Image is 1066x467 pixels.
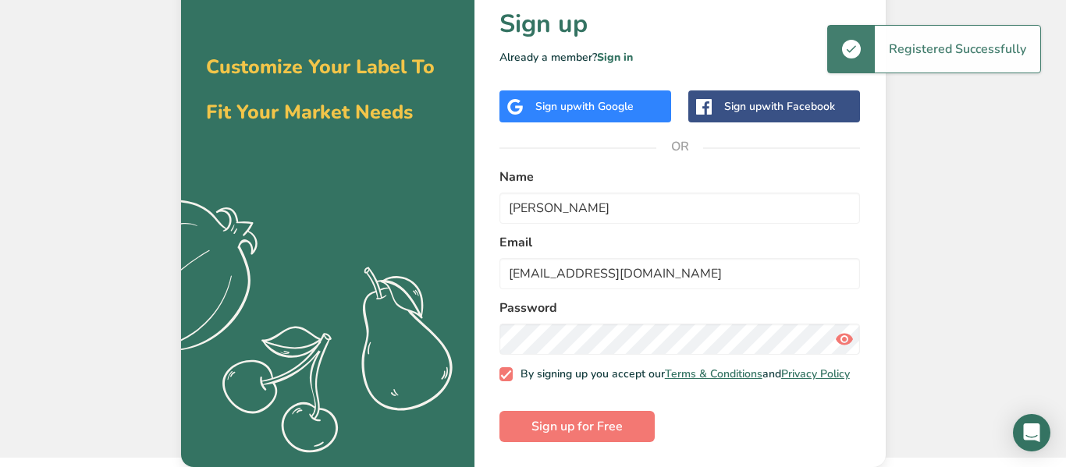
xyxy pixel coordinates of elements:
span: with Google [573,99,634,114]
span: OR [656,123,703,170]
span: By signing up you accept our and [513,367,850,381]
button: Sign up for Free [499,411,655,442]
span: with Facebook [762,99,835,114]
span: Customize Your Label To Fit Your Market Needs [206,54,435,126]
span: Sign up for Free [531,417,623,436]
div: Sign up [535,98,634,115]
label: Email [499,233,861,252]
label: Password [499,299,861,317]
input: John Doe [499,193,861,224]
p: Already a member? [499,49,861,65]
a: Terms & Conditions [665,366,762,381]
div: Registered Successfully [875,26,1040,73]
label: Name [499,168,861,186]
a: Sign in [597,50,633,65]
div: Open Intercom Messenger [1013,414,1050,451]
div: Sign up [724,98,835,115]
a: Privacy Policy [781,366,850,381]
h1: Sign up [499,5,861,43]
input: email@example.com [499,258,861,289]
